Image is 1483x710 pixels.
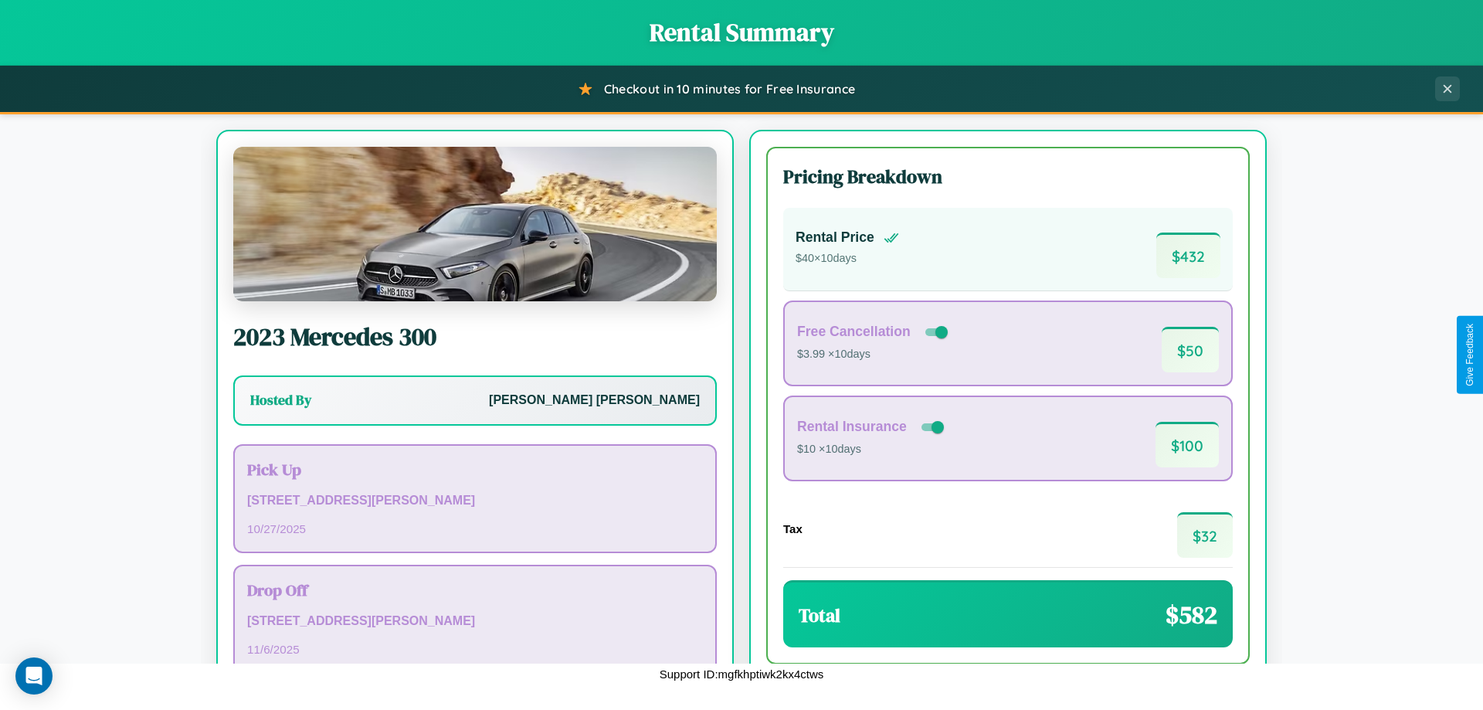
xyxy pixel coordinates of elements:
span: $ 32 [1177,512,1233,558]
h2: 2023 Mercedes 300 [233,320,717,354]
p: 10 / 27 / 2025 [247,518,703,539]
h4: Free Cancellation [797,324,911,340]
h4: Rental Price [796,229,874,246]
p: [PERSON_NAME] [PERSON_NAME] [489,389,700,412]
h3: Drop Off [247,579,703,601]
h3: Hosted By [250,391,311,409]
p: Support ID: mgfkhptiwk2kx4ctws [660,664,824,685]
h3: Pricing Breakdown [783,164,1233,189]
p: $ 40 × 10 days [796,249,899,269]
p: [STREET_ADDRESS][PERSON_NAME] [247,610,703,633]
p: 11 / 6 / 2025 [247,639,703,660]
h4: Tax [783,522,803,535]
div: Open Intercom Messenger [15,657,53,695]
span: $ 100 [1156,422,1219,467]
span: Checkout in 10 minutes for Free Insurance [604,81,855,97]
span: $ 50 [1162,327,1219,372]
h1: Rental Summary [15,15,1468,49]
p: $3.99 × 10 days [797,345,951,365]
h3: Total [799,603,840,628]
h4: Rental Insurance [797,419,907,435]
p: [STREET_ADDRESS][PERSON_NAME] [247,490,703,512]
span: $ 582 [1166,598,1217,632]
p: $10 × 10 days [797,440,947,460]
span: $ 432 [1156,233,1220,278]
img: Mercedes 300 [233,147,717,301]
div: Give Feedback [1464,324,1475,386]
h3: Pick Up [247,458,703,481]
